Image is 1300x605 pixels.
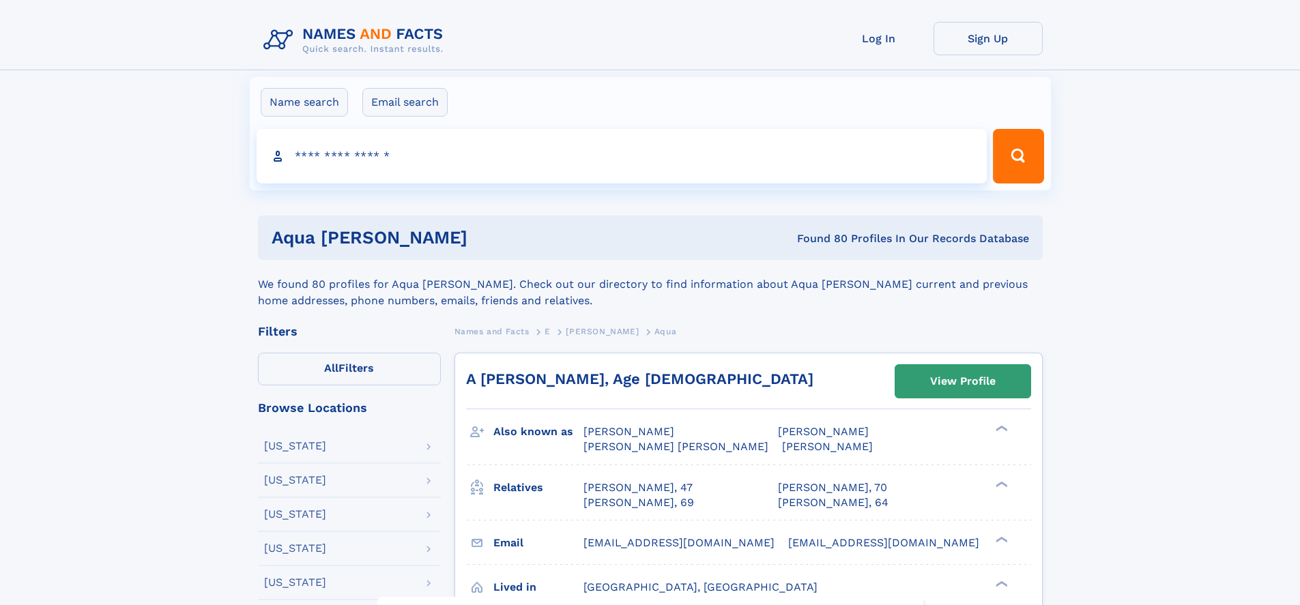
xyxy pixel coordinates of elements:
[993,129,1043,183] button: Search Button
[992,579,1009,588] div: ❯
[264,441,326,452] div: [US_STATE]
[258,260,1043,309] div: We found 80 profiles for Aqua [PERSON_NAME]. Check out our directory to find information about Aq...
[264,577,326,588] div: [US_STATE]
[632,231,1029,246] div: Found 80 Profiles In Our Records Database
[566,327,639,336] span: [PERSON_NAME]
[272,229,633,246] h1: Aqua [PERSON_NAME]
[583,580,818,593] span: [GEOGRAPHIC_DATA], [GEOGRAPHIC_DATA]
[324,361,338,374] span: All
[934,22,1043,55] a: Sign Up
[788,536,979,549] span: [EMAIL_ADDRESS][DOMAIN_NAME]
[545,327,551,336] span: E
[493,576,583,599] h3: Lived in
[583,480,693,495] a: [PERSON_NAME], 47
[261,88,348,117] label: Name search
[778,425,869,438] span: [PERSON_NAME]
[778,480,887,495] a: [PERSON_NAME], 70
[493,476,583,499] h3: Relatives
[992,535,1009,544] div: ❯
[778,495,889,510] a: [PERSON_NAME], 64
[992,479,1009,488] div: ❯
[583,425,674,438] span: [PERSON_NAME]
[583,440,768,453] span: [PERSON_NAME] [PERSON_NAME]
[362,88,448,117] label: Email search
[258,325,441,338] div: Filters
[493,531,583,555] h3: Email
[583,495,694,510] a: [PERSON_NAME], 69
[654,327,676,336] span: Aqua
[992,424,1009,433] div: ❯
[782,440,873,453] span: [PERSON_NAME]
[258,353,441,385] label: Filters
[493,420,583,443] h3: Also known as
[454,323,530,340] a: Names and Facts
[930,366,996,397] div: View Profile
[466,370,813,387] a: A [PERSON_NAME], Age [DEMOGRAPHIC_DATA]
[258,402,441,414] div: Browse Locations
[895,365,1030,398] a: View Profile
[583,536,775,549] span: [EMAIL_ADDRESS][DOMAIN_NAME]
[264,475,326,486] div: [US_STATE]
[257,129,987,183] input: search input
[258,22,454,59] img: Logo Names and Facts
[264,543,326,554] div: [US_STATE]
[264,509,326,520] div: [US_STATE]
[824,22,934,55] a: Log In
[545,323,551,340] a: E
[566,323,639,340] a: [PERSON_NAME]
